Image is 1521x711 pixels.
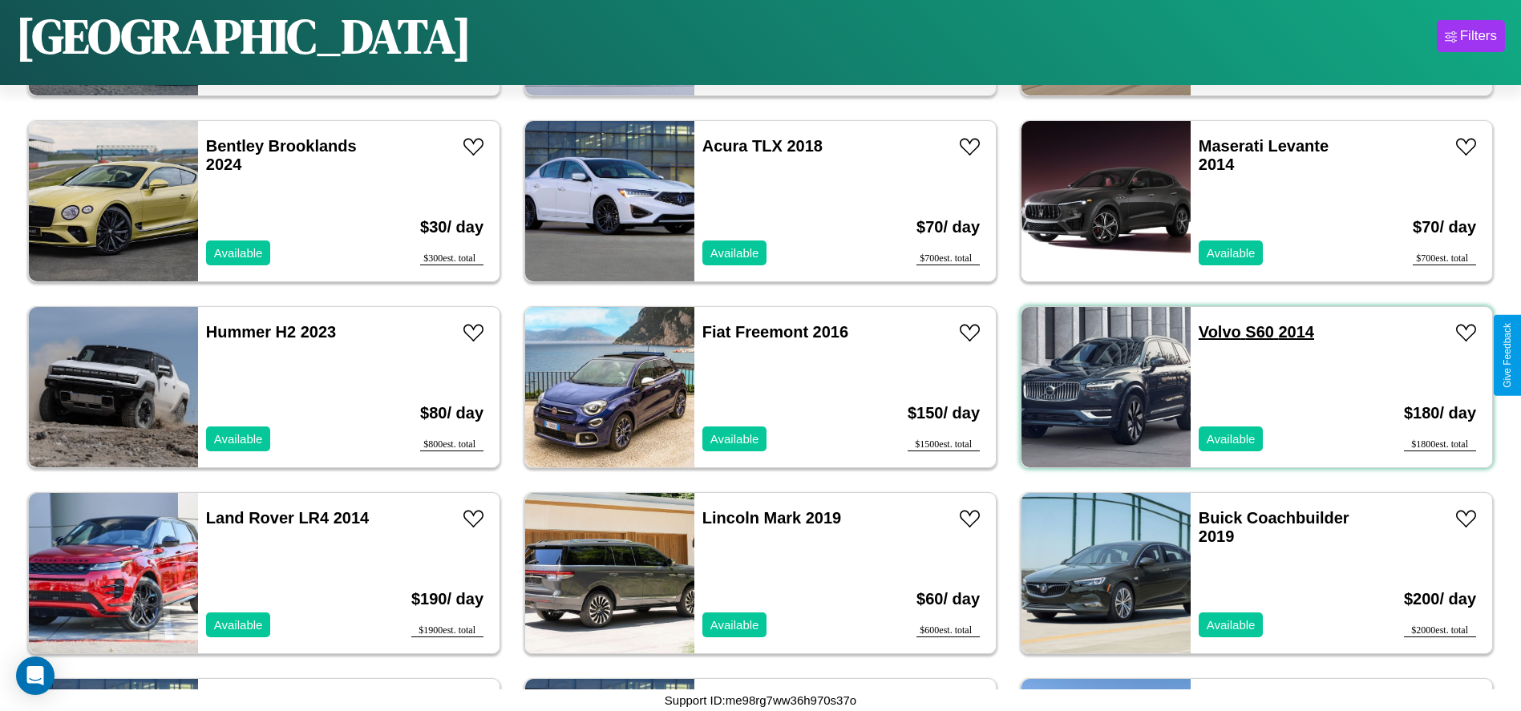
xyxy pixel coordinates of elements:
a: Maserati Levante 2014 [1199,137,1329,173]
h3: $ 70 / day [1413,202,1476,252]
p: Available [214,242,263,264]
div: $ 300 est. total [420,252,483,265]
a: Hummer H2 2023 [206,323,336,341]
h3: $ 200 / day [1404,574,1476,624]
a: Volvo S60 2014 [1199,323,1314,341]
div: Open Intercom Messenger [16,656,55,695]
div: $ 1900 est. total [411,624,483,637]
p: Available [214,614,263,636]
p: Available [214,428,263,450]
h3: $ 150 / day [908,388,980,438]
h3: $ 80 / day [420,388,483,438]
h1: [GEOGRAPHIC_DATA] [16,3,471,69]
p: Support ID: me98rg7ww36h970s37o [665,689,856,711]
p: Available [710,428,759,450]
div: $ 1800 est. total [1404,438,1476,451]
h3: $ 190 / day [411,574,483,624]
div: $ 700 est. total [916,252,980,265]
div: Give Feedback [1502,323,1513,388]
a: Land Rover LR4 2014 [206,509,369,527]
button: Filters [1437,20,1505,52]
p: Available [1207,614,1256,636]
a: Fiat Freemont 2016 [702,323,848,341]
div: $ 2000 est. total [1404,624,1476,637]
p: Available [1207,428,1256,450]
a: Buick Coachbuilder 2019 [1199,509,1349,545]
a: Lincoln Mark 2019 [702,509,841,527]
div: $ 700 est. total [1413,252,1476,265]
p: Available [710,614,759,636]
h3: $ 60 / day [916,574,980,624]
a: Acura TLX 2018 [702,137,823,155]
h3: $ 180 / day [1404,388,1476,438]
h3: $ 70 / day [916,202,980,252]
div: $ 600 est. total [916,624,980,637]
div: Filters [1460,28,1497,44]
p: Available [1207,242,1256,264]
div: $ 1500 est. total [908,438,980,451]
div: $ 800 est. total [420,438,483,451]
h3: $ 30 / day [420,202,483,252]
p: Available [710,242,759,264]
a: Bentley Brooklands 2024 [206,137,357,173]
